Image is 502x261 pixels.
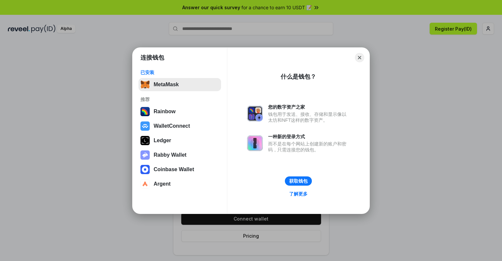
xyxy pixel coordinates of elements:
img: svg+xml,%3Csvg%20width%3D%22120%22%20height%3D%22120%22%20viewBox%3D%220%200%20120%20120%22%20fil... [140,107,150,116]
h1: 连接钱包 [140,54,164,62]
button: Rabby Wallet [138,148,221,162]
div: Argent [154,181,171,187]
button: Argent [138,177,221,191]
img: svg+xml,%3Csvg%20fill%3D%22none%22%20height%3D%2233%22%20viewBox%3D%220%200%2035%2033%22%20width%... [140,80,150,89]
button: Ledger [138,134,221,147]
button: Coinbase Wallet [138,163,221,176]
img: svg+xml,%3Csvg%20width%3D%2228%22%20height%3D%2228%22%20viewBox%3D%220%200%2028%2028%22%20fill%3D... [140,179,150,189]
div: 一种新的登录方式 [268,134,350,140]
img: svg+xml,%3Csvg%20xmlns%3D%22http%3A%2F%2Fwww.w3.org%2F2000%2Fsvg%22%20fill%3D%22none%22%20viewBox... [140,150,150,160]
div: Ledger [154,138,171,144]
div: 而不是在每个网站上创建新的账户和密码，只需连接您的钱包。 [268,141,350,153]
div: WalletConnect [154,123,190,129]
button: Rainbow [138,105,221,118]
button: 获取钱包 [285,176,312,186]
img: svg+xml,%3Csvg%20width%3D%2228%22%20height%3D%2228%22%20viewBox%3D%220%200%2028%2028%22%20fill%3D... [140,121,150,131]
button: Close [355,53,364,62]
div: 您的数字资产之家 [268,104,350,110]
img: svg+xml,%3Csvg%20xmlns%3D%22http%3A%2F%2Fwww.w3.org%2F2000%2Fsvg%22%20fill%3D%22none%22%20viewBox... [247,135,263,151]
button: MetaMask [138,78,221,91]
img: svg+xml,%3Csvg%20xmlns%3D%22http%3A%2F%2Fwww.w3.org%2F2000%2Fsvg%22%20fill%3D%22none%22%20viewBox... [247,106,263,121]
div: Rabby Wallet [154,152,187,158]
div: 推荐 [140,96,219,102]
img: svg+xml,%3Csvg%20xmlns%3D%22http%3A%2F%2Fwww.w3.org%2F2000%2Fsvg%22%20width%3D%2228%22%20height%3... [140,136,150,145]
div: 什么是钱包？ [281,73,316,81]
button: WalletConnect [138,119,221,133]
div: Rainbow [154,109,176,115]
div: 钱包用于发送、接收、存储和显示像以太坊和NFT这样的数字资产。 [268,111,350,123]
div: 获取钱包 [289,178,308,184]
a: 了解更多 [285,190,312,198]
div: 已安装 [140,69,219,75]
img: svg+xml,%3Csvg%20width%3D%2228%22%20height%3D%2228%22%20viewBox%3D%220%200%2028%2028%22%20fill%3D... [140,165,150,174]
div: MetaMask [154,82,179,88]
div: 了解更多 [289,191,308,197]
div: Coinbase Wallet [154,167,194,172]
